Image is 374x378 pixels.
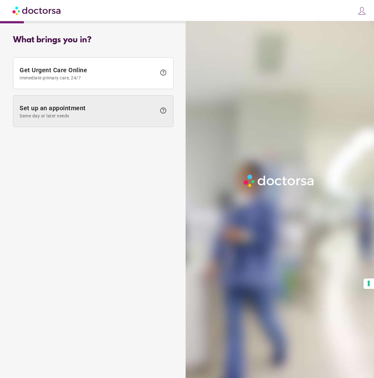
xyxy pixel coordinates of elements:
[20,104,156,118] span: Set up an appointment
[242,172,316,189] img: Logo-Doctorsa-trans-White-partial-flat.png
[20,75,156,80] span: Immediate primary care, 24/7
[13,35,173,45] div: What brings you in?
[358,7,366,15] img: icons8-customer-100.png
[20,113,156,118] span: Same day or later needs
[159,69,167,76] span: help
[363,278,374,289] button: Your consent preferences for tracking technologies
[159,107,167,114] span: help
[12,3,62,17] img: Doctorsa.com
[20,66,156,80] span: Get Urgent Care Online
